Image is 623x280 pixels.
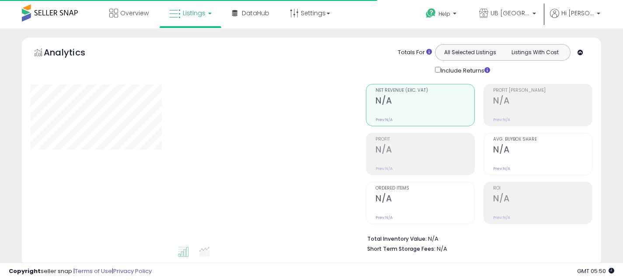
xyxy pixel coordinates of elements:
small: Prev: N/A [493,117,510,122]
button: Listings With Cost [502,47,567,58]
span: Profit [376,137,474,142]
span: UB [GEOGRAPHIC_DATA] [491,9,530,17]
h2: N/A [376,194,474,205]
span: 2025-10-6 05:50 GMT [577,267,614,275]
a: Help [419,1,465,28]
small: Prev: N/A [376,117,393,122]
h5: Analytics [44,46,102,61]
span: Hi [PERSON_NAME] [561,9,594,17]
a: Terms of Use [75,267,112,275]
h2: N/A [376,96,474,107]
strong: Copyright [9,267,41,275]
button: All Selected Listings [438,47,503,58]
a: Privacy Policy [113,267,152,275]
span: ROI [493,186,592,191]
h2: N/A [493,194,592,205]
span: Net Revenue (Exc. VAT) [376,88,474,93]
b: Total Inventory Value: [367,235,427,242]
h2: N/A [376,145,474,156]
li: N/A [367,233,586,243]
span: Avg. Buybox Share [493,137,592,142]
small: Prev: N/A [493,215,510,220]
span: Profit [PERSON_NAME] [493,88,592,93]
div: Include Returns [428,65,501,75]
span: Ordered Items [376,186,474,191]
span: Overview [120,9,149,17]
h2: N/A [493,96,592,107]
i: Get Help [425,8,436,19]
span: Help [439,10,450,17]
b: Short Term Storage Fees: [367,245,435,252]
div: Totals For [398,48,432,57]
div: seller snap | | [9,267,152,276]
a: Hi [PERSON_NAME] [550,9,600,28]
small: Prev: N/A [493,166,510,171]
small: Prev: N/A [376,166,393,171]
h2: N/A [493,145,592,156]
span: Listings [183,9,205,17]
small: Prev: N/A [376,215,393,220]
span: N/A [437,245,447,253]
span: DataHub [242,9,269,17]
